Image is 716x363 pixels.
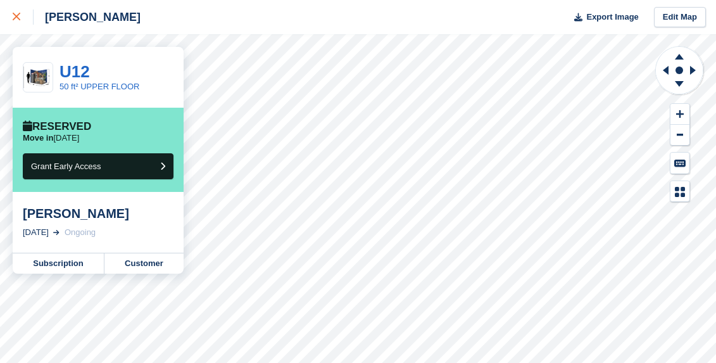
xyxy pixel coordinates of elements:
div: Reserved [23,120,91,133]
button: Keyboard Shortcuts [670,153,689,174]
p: [DATE] [23,133,79,143]
a: Subscription [13,253,104,274]
a: Customer [104,253,184,274]
img: arrow-right-light-icn-cde0832a797a2874e46488d9cf13f60e5c3a73dbe684e267c42b8395dfbc2abf.svg [53,230,60,235]
button: Grant Early Access [23,153,173,179]
button: Zoom In [670,104,689,125]
button: Export Image [567,7,639,28]
div: [PERSON_NAME] [23,206,173,221]
span: Move in [23,133,53,143]
img: Screenshot%202025-09-17%20at%2011.55.07.png [23,67,53,87]
a: 50 ft² UPPER FLOOR [60,82,139,91]
a: U12 [60,62,90,81]
div: [DATE] [23,226,49,239]
div: Ongoing [65,226,96,239]
div: [PERSON_NAME] [34,10,141,25]
button: Zoom Out [670,125,689,146]
span: Export Image [586,11,638,23]
button: Map Legend [670,181,689,202]
a: Edit Map [654,7,706,28]
span: Grant Early Access [31,162,101,171]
